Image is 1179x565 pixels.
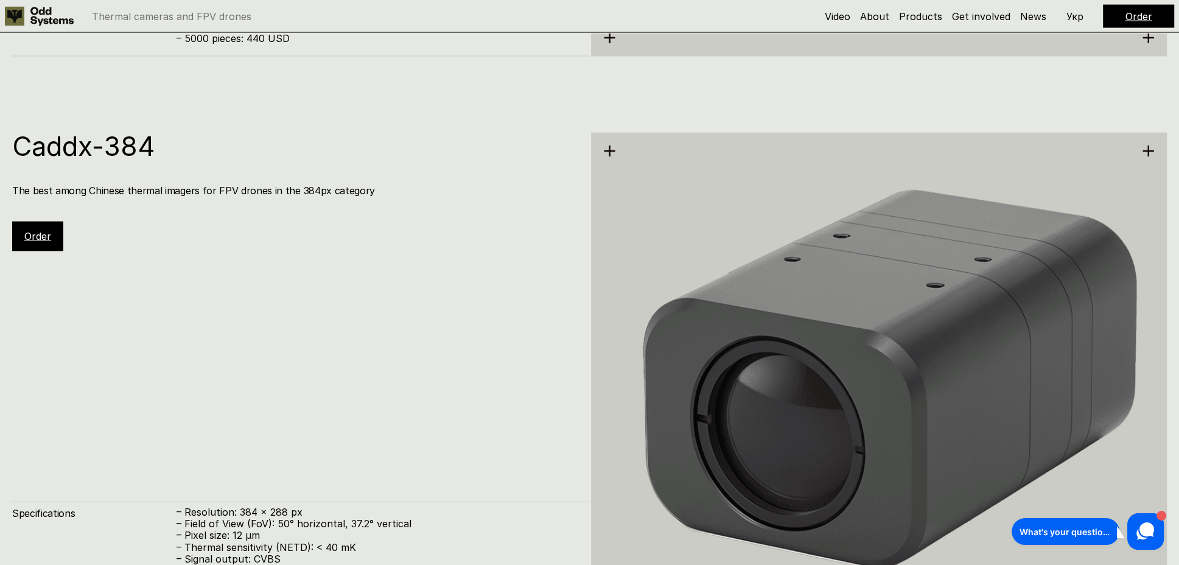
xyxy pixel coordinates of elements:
[860,10,889,23] a: About
[1125,10,1152,23] a: Order
[177,542,576,553] p: – Thermal sensitivity (NETD): < 40 mK
[1009,510,1167,553] iframe: HelpCrunch
[12,133,576,160] h1: Caddx-384
[899,10,942,23] a: Products
[1066,12,1083,21] p: Укр
[24,230,51,242] a: Order
[952,10,1010,23] a: Get involved
[12,184,576,197] h4: The best among Chinese thermal imagers for FPV drones in the 384px category
[1020,10,1046,23] a: News
[825,10,850,23] a: Video
[177,518,576,530] p: – Field of View (FoV): 50° horizontal, 37.2° vertical
[177,33,576,44] p: – 5000 pieces: 440 USD
[12,507,177,520] h4: Specifications
[177,530,576,541] p: – Pixel size: 12 µm
[177,507,576,518] p: – Resolution: 384 x 288 px
[92,12,251,21] p: Thermal cameras and FPV drones
[177,553,576,565] p: – Signal output: CVBS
